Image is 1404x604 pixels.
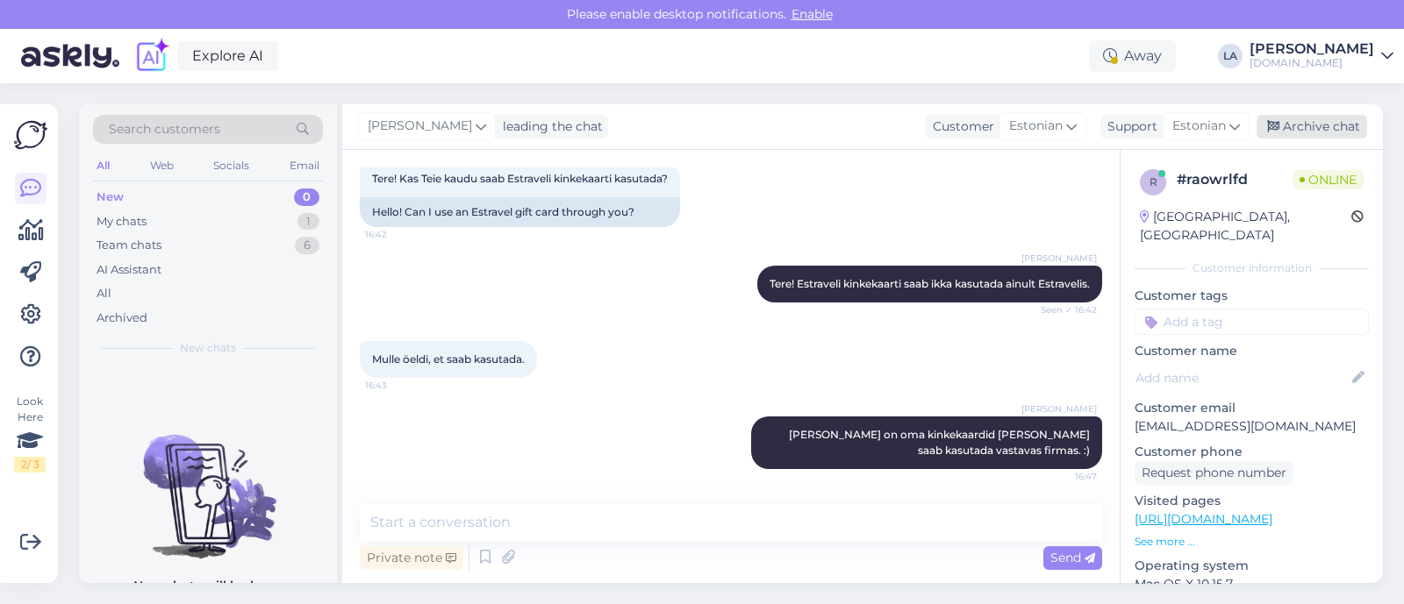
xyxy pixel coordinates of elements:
[1250,56,1374,70] div: [DOMAIN_NAME]
[1135,309,1369,335] input: Add a tag
[1009,117,1063,136] span: Estonian
[1135,557,1369,575] p: Operating system
[14,457,46,473] div: 2 / 3
[97,285,111,302] div: All
[770,277,1090,290] span: Tere! Estraveli kinkekaarti saab ikka kasutada ainult Estravelis.
[14,118,47,152] img: Askly Logo
[294,188,319,206] div: 0
[1135,368,1349,387] input: Add name
[1135,511,1272,527] a: [URL][DOMAIN_NAME]
[177,41,278,71] a: Explore AI
[1135,342,1369,360] p: Customer name
[97,213,147,231] div: My chats
[1257,115,1367,139] div: Archive chat
[1135,417,1369,436] p: [EMAIL_ADDRESS][DOMAIN_NAME]
[1135,260,1369,276] div: Customer information
[365,379,431,392] span: 16:43
[133,38,170,75] img: explore-ai
[1177,169,1293,190] div: # raowrlfd
[1021,402,1097,416] span: [PERSON_NAME]
[1135,492,1369,510] p: Visited pages
[79,403,337,561] img: No chats
[360,197,680,227] div: Hello! Can I use an Estravel gift card through you?
[180,340,236,356] span: New chats
[496,117,603,136] div: leading the chat
[133,577,283,595] p: New chats will be here.
[926,117,994,136] div: Customer
[360,546,463,570] div: Private note
[1150,175,1157,188] span: r
[1140,208,1351,245] div: [GEOGRAPHIC_DATA], [GEOGRAPHIC_DATA]
[1135,287,1369,305] p: Customer tags
[297,213,319,231] div: 1
[1135,443,1369,461] p: Customer phone
[286,154,323,177] div: Email
[97,237,161,254] div: Team chats
[14,394,46,473] div: Look Here
[1031,303,1097,316] span: Seen ✓ 16:42
[1135,534,1369,550] p: See more ...
[368,117,472,136] span: [PERSON_NAME]
[147,154,177,177] div: Web
[109,120,220,139] span: Search customers
[789,428,1092,457] span: [PERSON_NAME] on oma kinkekaardid [PERSON_NAME] saab kasutada vastavas firmas. :)
[1031,470,1097,483] span: 16:47
[1135,399,1369,417] p: Customer email
[372,172,668,185] span: Tere! Kas Teie kaudu saab Estraveli kinkekaarti kasutada?
[1135,461,1293,485] div: Request phone number
[210,154,253,177] div: Socials
[786,6,838,22] span: Enable
[1089,40,1176,72] div: Away
[1172,117,1226,136] span: Estonian
[1135,575,1369,593] p: Mac OS X 10.15.7
[97,188,124,206] div: New
[1250,42,1393,70] a: [PERSON_NAME][DOMAIN_NAME]
[295,237,319,254] div: 6
[1250,42,1374,56] div: [PERSON_NAME]
[97,309,147,327] div: Archived
[93,154,113,177] div: All
[1100,117,1157,136] div: Support
[1218,44,1243,68] div: LA
[1293,170,1364,189] span: Online
[1021,252,1097,265] span: [PERSON_NAME]
[372,352,525,366] span: Mulle öeldi, et saab kasutada.
[365,228,431,241] span: 16:42
[1050,550,1095,565] span: Send
[97,261,161,279] div: AI Assistant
